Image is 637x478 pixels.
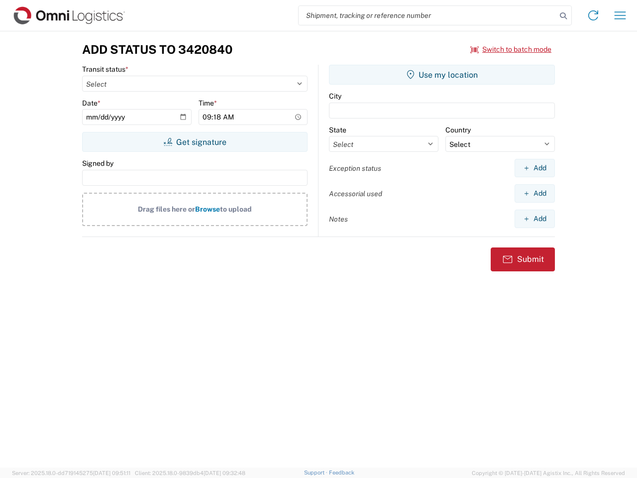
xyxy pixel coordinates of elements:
[82,42,232,57] h3: Add Status to 3420840
[12,470,130,476] span: Server: 2025.18.0-dd719145275
[515,159,555,177] button: Add
[82,65,128,74] label: Transit status
[329,125,346,134] label: State
[204,470,245,476] span: [DATE] 09:32:48
[491,247,555,271] button: Submit
[472,469,625,478] span: Copyright © [DATE]-[DATE] Agistix Inc., All Rights Reserved
[304,470,329,476] a: Support
[515,184,555,203] button: Add
[329,92,341,101] label: City
[329,164,381,173] label: Exception status
[220,205,252,213] span: to upload
[82,99,101,108] label: Date
[329,215,348,224] label: Notes
[470,41,551,58] button: Switch to batch mode
[82,132,308,152] button: Get signature
[445,125,471,134] label: Country
[82,159,113,168] label: Signed by
[515,210,555,228] button: Add
[135,470,245,476] span: Client: 2025.18.0-9839db4
[199,99,217,108] label: Time
[195,205,220,213] span: Browse
[299,6,556,25] input: Shipment, tracking or reference number
[138,205,195,213] span: Drag files here or
[329,65,555,85] button: Use my location
[93,470,130,476] span: [DATE] 09:51:11
[329,470,354,476] a: Feedback
[329,189,382,198] label: Accessorial used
